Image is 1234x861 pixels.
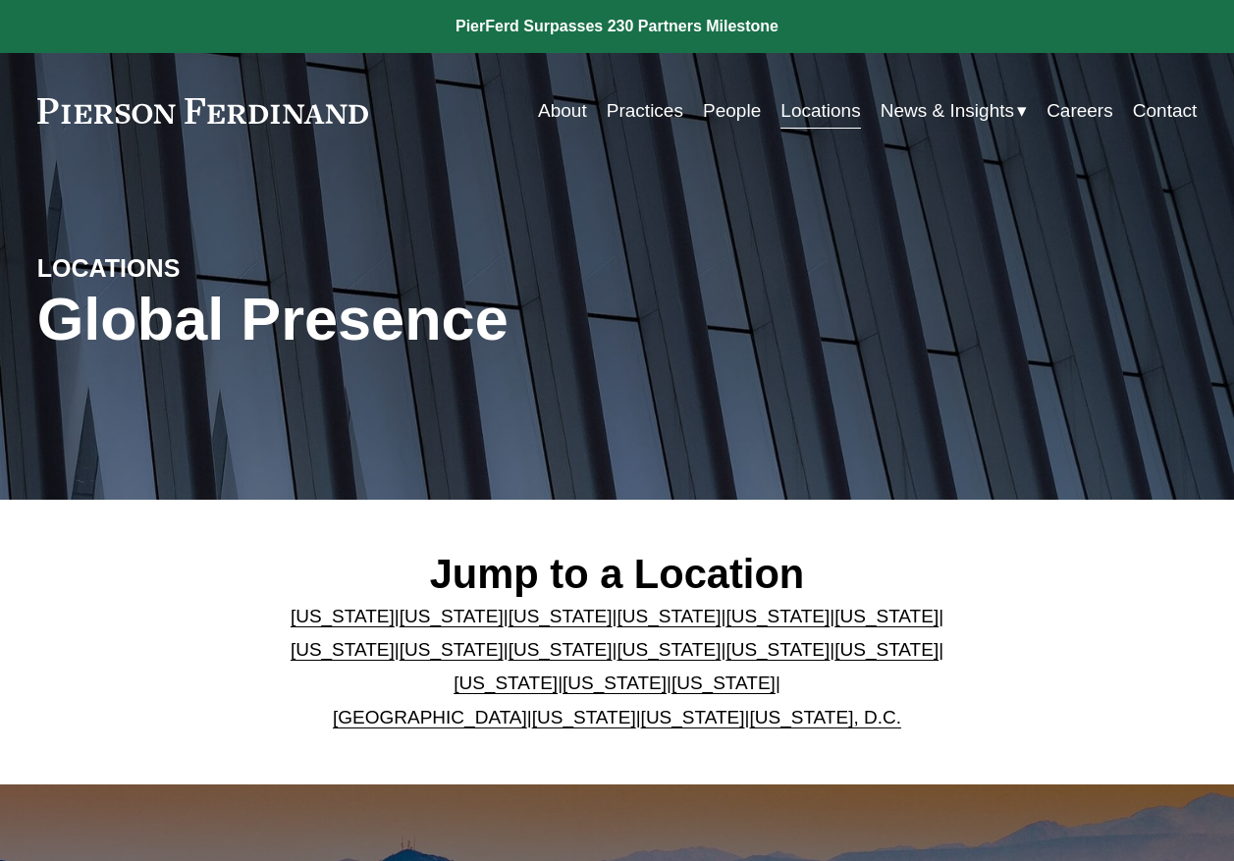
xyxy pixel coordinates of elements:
[291,606,395,626] a: [US_STATE]
[509,606,613,626] a: [US_STATE]
[279,600,955,734] p: | | | | | | | | | | | | | | | | | |
[617,606,722,626] a: [US_STATE]
[400,606,504,626] a: [US_STATE]
[834,606,939,626] a: [US_STATE]
[671,673,776,693] a: [US_STATE]
[725,639,830,660] a: [US_STATE]
[834,639,939,660] a: [US_STATE]
[400,639,504,660] a: [US_STATE]
[333,707,527,727] a: [GEOGRAPHIC_DATA]
[881,92,1027,130] a: folder dropdown
[532,707,636,727] a: [US_STATE]
[509,639,613,660] a: [US_STATE]
[563,673,667,693] a: [US_STATE]
[279,550,955,599] h2: Jump to a Location
[749,707,901,727] a: [US_STATE], D.C.
[607,92,683,130] a: Practices
[37,285,811,353] h1: Global Presence
[37,253,327,285] h4: LOCATIONS
[780,92,860,130] a: Locations
[291,639,395,660] a: [US_STATE]
[1133,92,1197,130] a: Contact
[454,673,558,693] a: [US_STATE]
[703,92,761,130] a: People
[617,639,722,660] a: [US_STATE]
[1046,92,1113,130] a: Careers
[641,707,745,727] a: [US_STATE]
[725,606,830,626] a: [US_STATE]
[881,94,1014,128] span: News & Insights
[538,92,587,130] a: About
